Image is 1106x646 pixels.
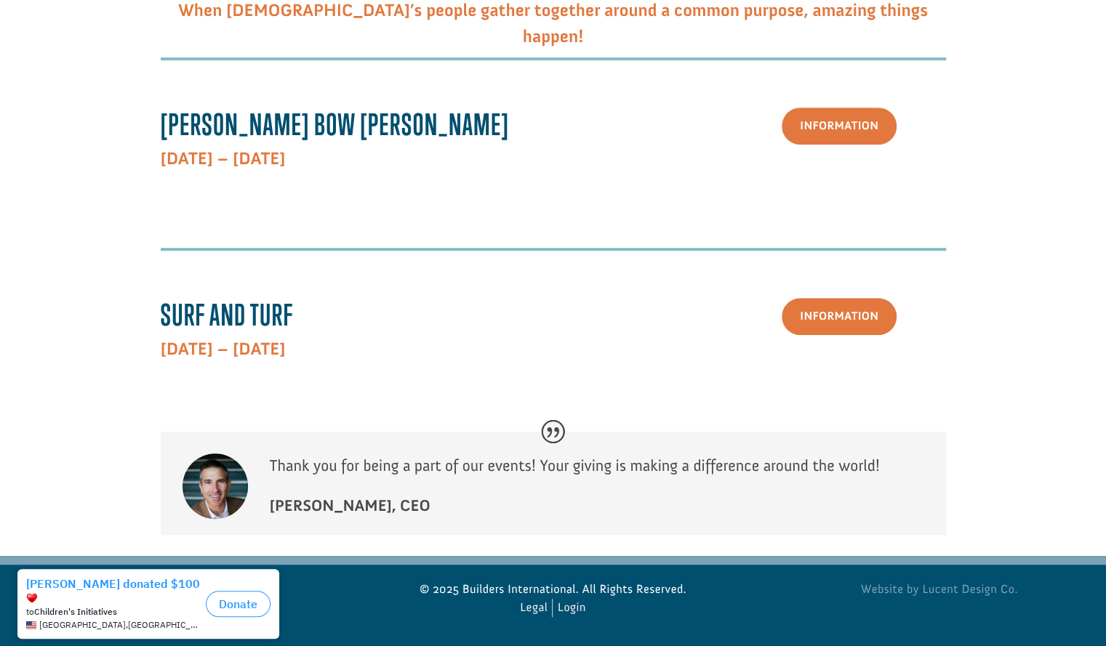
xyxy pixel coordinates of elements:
strong: [PERSON_NAME], CEO [270,496,430,515]
a: Login [558,599,586,617]
p: Thank you for being a part of our events! Your giving is making a difference around the world! [270,453,924,493]
strong: Children's Initiatives [34,44,117,55]
h3: Surf and Turf [161,298,532,339]
img: emoji heart [26,31,38,42]
a: Information [782,108,897,145]
strong: [DATE] – [DATE] [161,339,286,360]
div: to [26,45,200,55]
strong: [DATE] – [DATE] [161,148,286,169]
p: © 2025 Builders International. All Rights Reserved. [401,581,705,599]
a: Website by Lucent Design Co. [715,581,1018,599]
span: [PERSON_NAME] Bow [PERSON_NAME] [161,107,510,142]
a: Legal [520,599,548,617]
div: [PERSON_NAME] donated $100 [26,15,200,44]
span: [GEOGRAPHIC_DATA] , [GEOGRAPHIC_DATA] [39,58,200,68]
img: US.png [26,58,36,68]
button: Donate [206,29,271,55]
a: Information [782,298,897,335]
